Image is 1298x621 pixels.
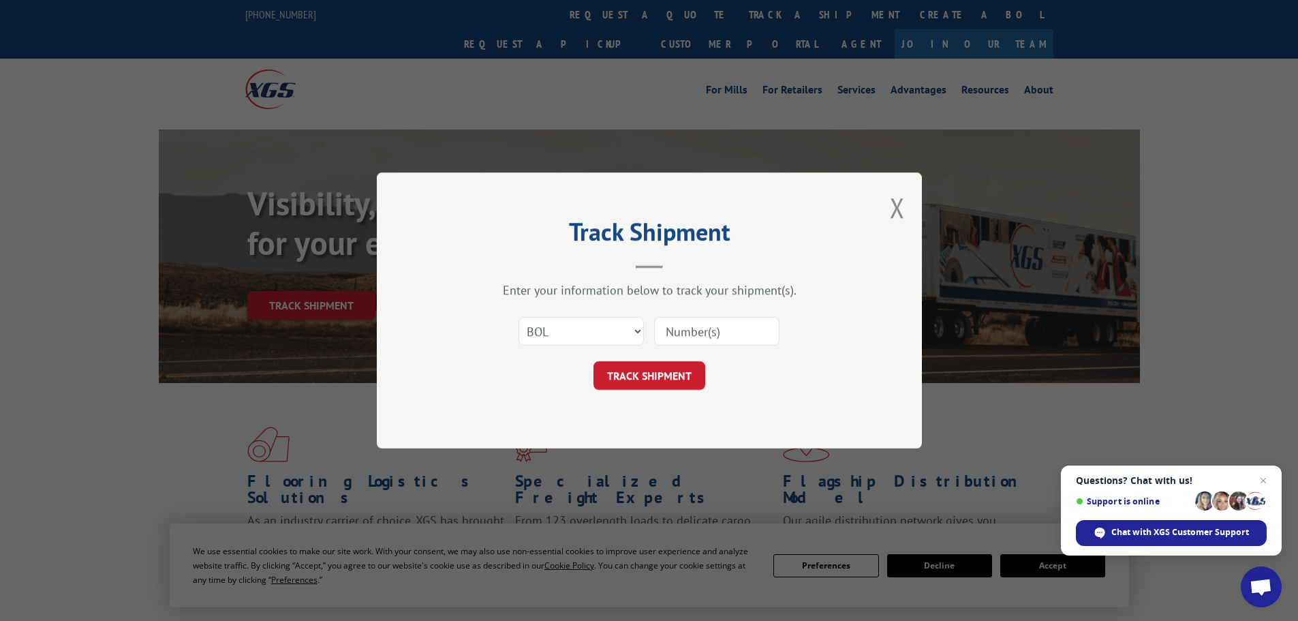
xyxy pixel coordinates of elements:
[1255,472,1271,489] span: Close chat
[1076,520,1267,546] div: Chat with XGS Customer Support
[593,361,705,390] button: TRACK SHIPMENT
[890,190,905,226] button: Close modal
[445,282,854,298] div: Enter your information below to track your shipment(s).
[1241,566,1282,607] div: Open chat
[1111,526,1249,539] span: Chat with XGS Customer Support
[654,317,779,346] input: Number(s)
[445,222,854,248] h2: Track Shipment
[1076,475,1267,486] span: Questions? Chat with us!
[1076,496,1190,506] span: Support is online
